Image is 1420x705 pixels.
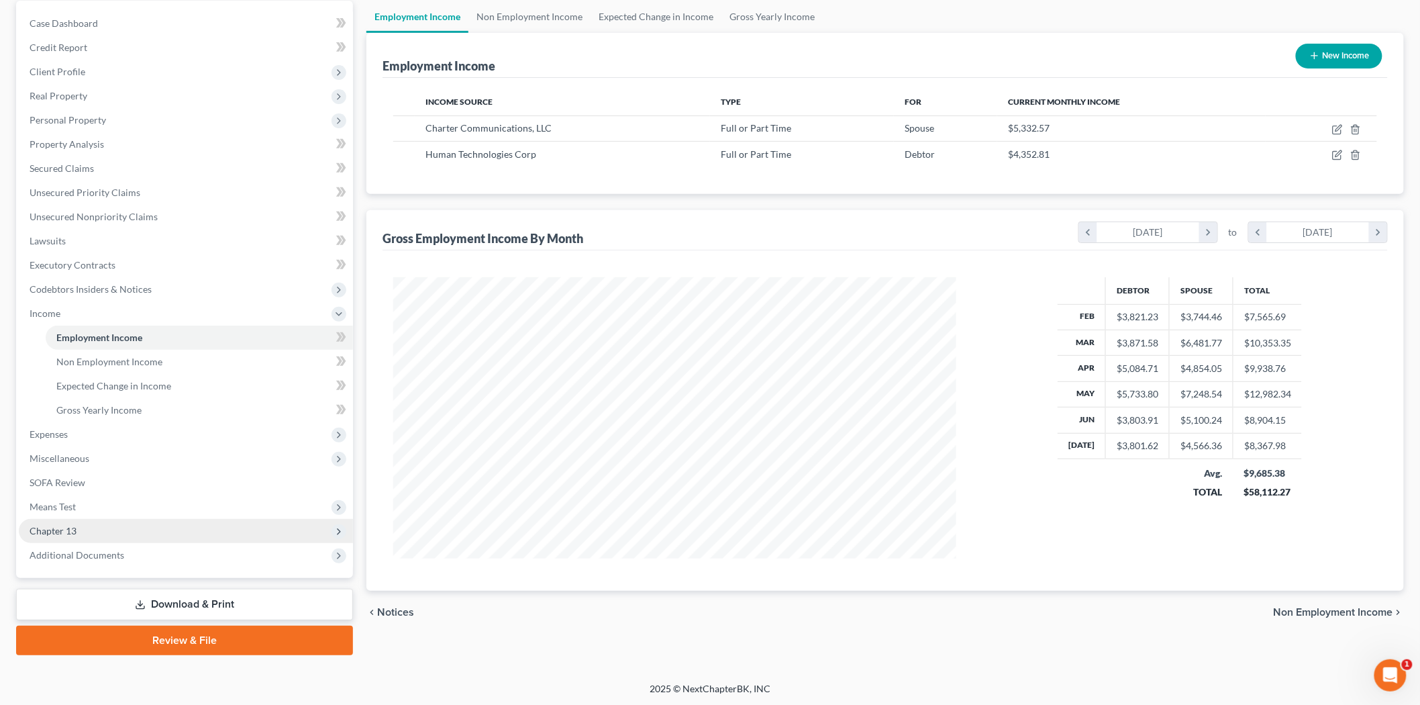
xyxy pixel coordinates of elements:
[1058,408,1106,433] th: Jun
[19,229,353,253] a: Lawsuits
[1180,414,1222,427] div: $5,100.24
[1117,336,1158,350] div: $3,871.58
[30,259,115,271] span: Executory Contracts
[30,525,77,536] span: Chapter 13
[1079,222,1097,242] i: chevron_left
[721,148,791,160] span: Full or Part Time
[1097,222,1200,242] div: [DATE]
[30,17,98,29] span: Case Dashboard
[56,332,142,343] span: Employment Income
[1233,408,1303,433] td: $8,904.15
[1229,226,1237,239] span: to
[721,97,741,107] span: Type
[56,380,171,391] span: Expected Change in Income
[46,350,353,374] a: Non Employment Income
[1296,44,1382,68] button: New Income
[30,42,87,53] span: Credit Report
[46,326,353,350] a: Employment Income
[425,122,552,134] span: Charter Communications, LLC
[16,589,353,620] a: Download & Print
[30,477,85,488] span: SOFA Review
[1180,387,1222,401] div: $7,248.54
[19,36,353,60] a: Credit Report
[1117,439,1158,453] div: $3,801.62
[1117,310,1158,324] div: $3,821.23
[1233,277,1303,304] th: Total
[19,205,353,229] a: Unsecured Nonpriority Claims
[30,114,106,126] span: Personal Property
[1244,485,1292,499] div: $58,112.27
[1170,277,1233,304] th: Spouse
[1058,330,1106,355] th: Mar
[905,148,935,160] span: Debtor
[1267,222,1370,242] div: [DATE]
[1058,304,1106,330] th: Feb
[1008,97,1121,107] span: Current Monthly Income
[1233,356,1303,381] td: $9,938.76
[1374,659,1407,692] iframe: Intercom live chat
[1199,222,1217,242] i: chevron_right
[30,235,66,246] span: Lawsuits
[1180,310,1222,324] div: $3,744.46
[1180,362,1222,375] div: $4,854.05
[377,607,414,618] span: Notices
[1274,607,1393,618] span: Non Employment Income
[905,122,934,134] span: Spouse
[19,156,353,181] a: Secured Claims
[1117,362,1158,375] div: $5,084.71
[1244,467,1292,480] div: $9,685.38
[30,501,76,512] span: Means Test
[366,1,468,33] a: Employment Income
[721,122,791,134] span: Full or Part Time
[19,471,353,495] a: SOFA Review
[30,453,89,464] span: Miscellaneous
[425,97,493,107] span: Income Source
[1180,439,1222,453] div: $4,566.36
[1369,222,1387,242] i: chevron_right
[1058,356,1106,381] th: Apr
[1402,659,1413,670] span: 1
[1274,607,1404,618] button: Non Employment Income chevron_right
[383,58,495,74] div: Employment Income
[30,211,158,222] span: Unsecured Nonpriority Claims
[46,398,353,422] a: Gross Yearly Income
[30,283,152,295] span: Codebtors Insiders & Notices
[383,230,583,246] div: Gross Employment Income By Month
[19,11,353,36] a: Case Dashboard
[1106,277,1170,304] th: Debtor
[721,1,823,33] a: Gross Yearly Income
[16,626,353,655] a: Review & File
[1180,485,1223,499] div: TOTAL
[1058,381,1106,407] th: May
[1117,414,1158,427] div: $3,803.91
[1233,433,1303,459] td: $8,367.98
[1058,433,1106,459] th: [DATE]
[366,607,377,618] i: chevron_left
[1180,467,1223,480] div: Avg.
[1008,148,1050,160] span: $4,352.81
[19,253,353,277] a: Executory Contracts
[46,374,353,398] a: Expected Change in Income
[19,132,353,156] a: Property Analysis
[30,187,140,198] span: Unsecured Priority Claims
[366,607,414,618] button: chevron_left Notices
[905,97,921,107] span: For
[1117,387,1158,401] div: $5,733.80
[30,308,60,319] span: Income
[1008,122,1050,134] span: $5,332.57
[30,66,85,77] span: Client Profile
[1393,607,1404,618] i: chevron_right
[1180,336,1222,350] div: $6,481.77
[30,549,124,561] span: Additional Documents
[1249,222,1267,242] i: chevron_left
[1233,304,1303,330] td: $7,565.69
[425,148,536,160] span: Human Technologies Corp
[30,162,94,174] span: Secured Claims
[30,428,68,440] span: Expenses
[468,1,591,33] a: Non Employment Income
[1233,330,1303,355] td: $10,353.35
[56,404,142,416] span: Gross Yearly Income
[56,356,162,367] span: Non Employment Income
[19,181,353,205] a: Unsecured Priority Claims
[1233,381,1303,407] td: $12,982.34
